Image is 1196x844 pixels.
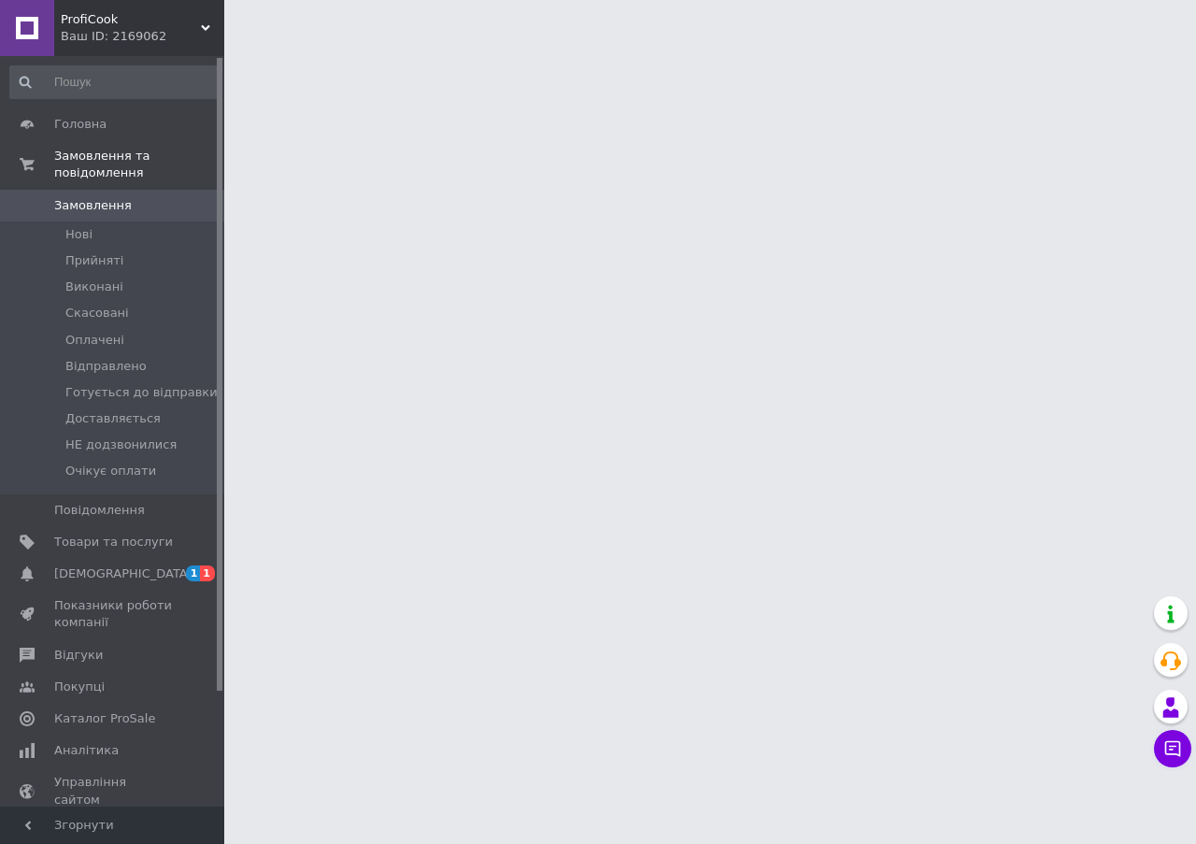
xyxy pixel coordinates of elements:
[65,252,123,269] span: Прийняті
[54,774,173,808] span: Управління сайтом
[54,597,173,631] span: Показники роботи компанії
[65,436,177,453] span: НЕ додзвонилися
[54,679,105,695] span: Покупці
[54,534,173,551] span: Товари та послуги
[1154,730,1191,767] button: Чат з покупцем
[9,65,221,99] input: Пошук
[65,384,218,401] span: Готується до відправки
[54,710,155,727] span: Каталог ProSale
[65,332,124,349] span: Оплачені
[65,463,156,479] span: Очікує оплати
[61,28,224,45] div: Ваш ID: 2169062
[186,565,201,581] span: 1
[65,410,161,427] span: Доставляється
[65,226,93,243] span: Нові
[54,647,103,664] span: Відгуки
[54,148,224,181] span: Замовлення та повідомлення
[54,502,145,519] span: Повідомлення
[54,742,119,759] span: Аналітика
[65,305,129,322] span: Скасовані
[54,197,132,214] span: Замовлення
[65,358,147,375] span: Відправлено
[65,279,123,295] span: Виконані
[200,565,215,581] span: 1
[54,116,107,133] span: Головна
[54,565,192,582] span: [DEMOGRAPHIC_DATA]
[61,11,201,28] span: ProfiCook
